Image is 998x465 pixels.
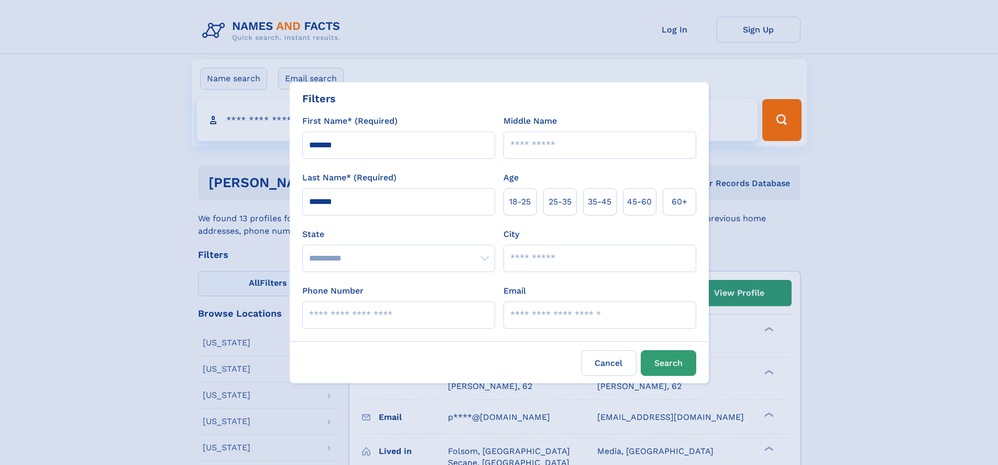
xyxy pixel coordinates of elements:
span: 45‑60 [627,196,652,208]
label: Last Name* (Required) [302,171,397,184]
label: City [503,228,519,241]
div: Filters [302,91,336,106]
label: Email [503,285,526,297]
label: Phone Number [302,285,364,297]
label: State [302,228,495,241]
label: First Name* (Required) [302,115,398,127]
label: Middle Name [503,115,557,127]
span: 18‑25 [509,196,531,208]
label: Age [503,171,519,184]
span: 60+ [672,196,687,208]
label: Cancel [581,350,637,376]
span: 25‑35 [549,196,572,208]
span: 35‑45 [588,196,611,208]
button: Search [641,350,696,376]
